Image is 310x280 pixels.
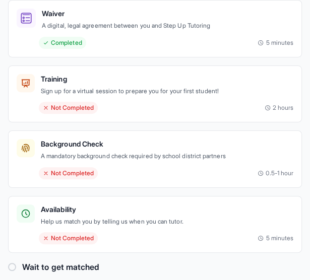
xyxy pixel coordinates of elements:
div: Not Completed [39,167,98,179]
h3: Background Check [41,139,293,149]
div: Not Completed [39,102,98,114]
p: Sign up for a virtual session to prepare you for your first student! [41,86,293,96]
p: A mandatory background check required by school district partners [41,151,293,161]
p: Help us match you by telling us when you can tutor. [41,217,293,227]
h3: Availability [41,204,293,215]
a: Background CheckA mandatory background check required by school district partnersNot Completed0.5... [8,130,302,188]
h3: Waiver [42,9,293,19]
div: 0.5-1 hour [258,169,293,177]
a: AvailabilityHelp us match you by telling us when you can tutor.Not Completed5 minutes [8,196,302,253]
a: TrainingSign up for a virtual session to prepare you for your first student!Not Completed2 hours [8,65,302,123]
div: 2 hours [265,104,294,112]
div: Completed [39,37,86,49]
h2: Wait to get matched [22,261,99,273]
h3: Training [41,74,293,84]
div: 5 minutes [258,39,293,47]
div: Not Completed [39,232,98,244]
p: A digital, legal agreement between you and Step Up Tutoring [42,21,293,31]
div: 5 minutes [258,234,293,242]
